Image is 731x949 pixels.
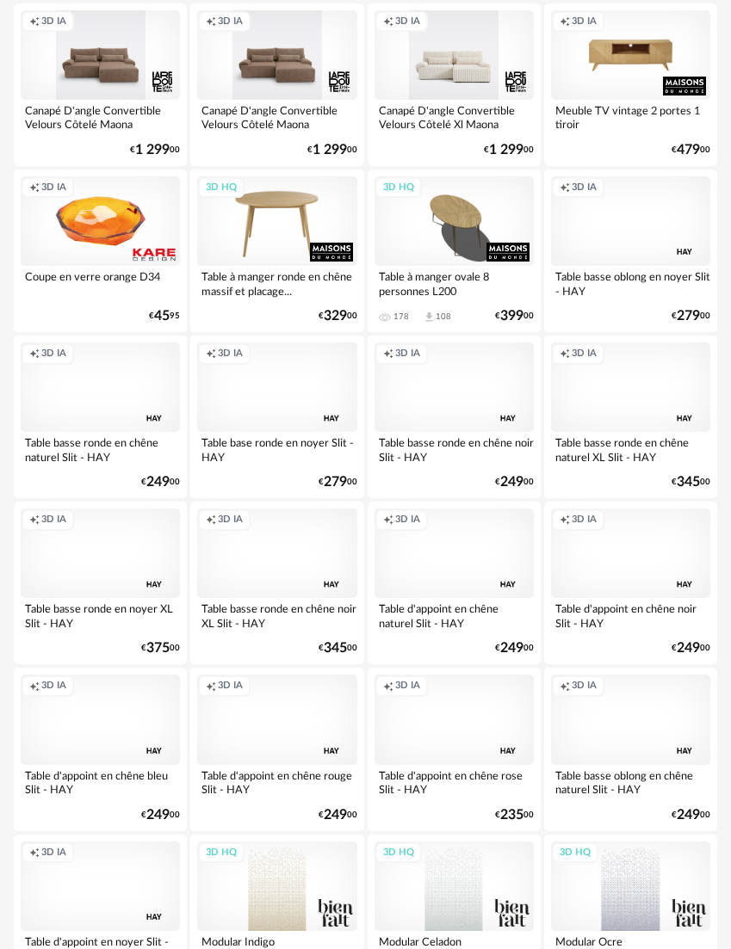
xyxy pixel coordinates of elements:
[672,643,710,654] div: € 00
[146,643,170,654] span: 375
[395,680,420,693] span: 3D IA
[41,182,66,194] span: 3D IA
[544,336,717,498] a: Creation icon 3D IA Table basse ronde en chêne naturel XL Slit - HAY €34500
[672,810,710,821] div: € 00
[190,668,363,830] a: Creation icon 3D IA Table d'appoint en chêne rouge Slit - HAY €24900
[383,514,393,527] span: Creation icon
[190,3,363,166] a: Creation icon 3D IA Canapé D'angle Convertible Velours Côtelé Maona €1 29900
[41,514,66,527] span: 3D IA
[218,15,243,28] span: 3D IA
[495,311,534,322] div: € 00
[307,145,357,156] div: € 00
[572,348,597,360] span: 3D IA
[14,502,187,664] a: Creation icon 3D IA Table basse ronde en noyer XL Slit - HAY €37500
[423,311,436,324] span: Download icon
[500,477,523,488] span: 249
[672,145,710,156] div: € 00
[198,177,245,199] div: 3D HQ
[500,810,523,821] span: 235
[324,311,347,322] span: 329
[14,169,187,332] a: Creation icon 3D IA Coupe en verre orange D34 €4595
[672,477,710,488] div: € 00
[395,514,420,527] span: 3D IA
[319,477,357,488] div: € 00
[198,842,245,864] div: 3D HQ
[383,348,393,360] span: Creation icon
[190,502,363,664] a: Creation icon 3D IA Table basse ronde en chêne noir XL Slit - HAY €34500
[319,643,357,654] div: € 00
[146,810,170,821] span: 249
[41,348,66,360] span: 3D IA
[197,266,356,300] div: Table à manger ronde en chêne massif et placage...
[41,847,66,860] span: 3D IA
[319,311,357,322] div: € 00
[21,100,180,134] div: Canapé D'angle Convertible Velours Côtelé Maona
[197,432,356,466] div: Table base ronde en noyer Slit - HAY
[368,502,541,664] a: Creation icon 3D IA Table d'appoint en chêne naturel Slit - HAY €24900
[319,810,357,821] div: € 00
[29,680,40,693] span: Creation icon
[324,643,347,654] span: 345
[560,348,570,360] span: Creation icon
[141,477,180,488] div: € 00
[375,266,534,300] div: Table à manger ovale 8 personnes L200
[197,100,356,134] div: Canapé D'angle Convertible Velours Côtelé Maona
[551,598,710,632] div: Table d'appoint en chêne noir Slit - HAY
[190,169,363,332] a: 3D HQ Table à manger ronde en chêne massif et placage... €32900
[495,810,534,821] div: € 00
[368,668,541,830] a: Creation icon 3D IA Table d'appoint en chêne rose Slit - HAY €23500
[368,336,541,498] a: Creation icon 3D IA Table basse ronde en chêne noir Slit - HAY €24900
[551,100,710,134] div: Meuble TV vintage 2 portes 1 tiroir
[436,311,451,322] div: 108
[21,765,180,799] div: Table d'appoint en chêne bleu Slit - HAY
[14,3,187,166] a: Creation icon 3D IA Canapé D'angle Convertible Velours Côtelé Maona €1 29900
[484,145,534,156] div: € 00
[560,514,570,527] span: Creation icon
[572,182,597,194] span: 3D IA
[218,514,243,527] span: 3D IA
[21,432,180,466] div: Table basse ronde en chêne naturel Slit - HAY
[154,311,170,322] span: 45
[206,680,216,693] span: Creation icon
[395,15,420,28] span: 3D IA
[383,680,393,693] span: Creation icon
[29,182,40,194] span: Creation icon
[551,765,710,799] div: Table basse oblong en chêne naturel Slit - HAY
[29,514,40,527] span: Creation icon
[21,266,180,300] div: Coupe en verre orange D34
[560,15,570,28] span: Creation icon
[677,145,700,156] span: 479
[544,169,717,332] a: Creation icon 3D IA Table basse oblong en noyer Slit - HAY €27900
[41,680,66,693] span: 3D IA
[677,311,700,322] span: 279
[218,680,243,693] span: 3D IA
[677,477,700,488] span: 345
[383,15,393,28] span: Creation icon
[489,145,523,156] span: 1 299
[552,842,598,864] div: 3D HQ
[130,145,180,156] div: € 00
[146,477,170,488] span: 249
[551,432,710,466] div: Table basse ronde en chêne naturel XL Slit - HAY
[218,348,243,360] span: 3D IA
[375,432,534,466] div: Table basse ronde en chêne noir Slit - HAY
[500,643,523,654] span: 249
[393,311,409,322] div: 178
[21,598,180,632] div: Table basse ronde en noyer XL Slit - HAY
[495,477,534,488] div: € 00
[206,15,216,28] span: Creation icon
[197,598,356,632] div: Table basse ronde en chêne noir XL Slit - HAY
[368,3,541,166] a: Creation icon 3D IA Canapé D'angle Convertible Velours Côtelé Xl Maona €1 29900
[375,100,534,134] div: Canapé D'angle Convertible Velours Côtelé Xl Maona
[324,810,347,821] span: 249
[206,348,216,360] span: Creation icon
[551,266,710,300] div: Table basse oblong en noyer Slit - HAY
[672,311,710,322] div: € 00
[572,15,597,28] span: 3D IA
[544,3,717,166] a: Creation icon 3D IA Meuble TV vintage 2 portes 1 tiroir €47900
[375,842,422,864] div: 3D HQ
[544,668,717,830] a: Creation icon 3D IA Table basse oblong en chêne naturel Slit - HAY €24900
[375,765,534,799] div: Table d'appoint en chêne rose Slit - HAY
[375,177,422,199] div: 3D HQ
[544,502,717,664] a: Creation icon 3D IA Table d'appoint en chêne noir Slit - HAY €24900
